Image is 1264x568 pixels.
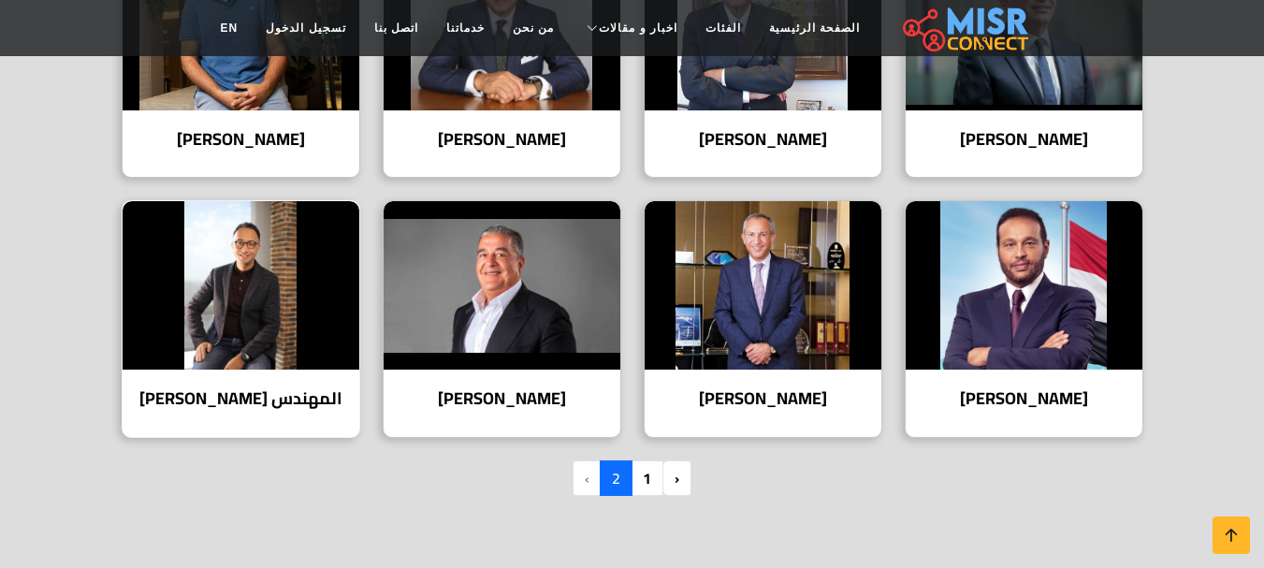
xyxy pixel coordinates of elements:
a: محمد حلاوة [PERSON_NAME] [894,200,1155,438]
img: محمد حلاوة [906,201,1142,370]
a: pagination.previous [662,460,691,496]
a: رؤوف غبور [PERSON_NAME] [632,200,894,438]
a: 1 [631,460,663,496]
a: EN [207,10,253,46]
h4: [PERSON_NAME] [398,129,606,150]
a: الصفحة الرئيسية [755,10,874,46]
h4: [PERSON_NAME] [659,388,867,409]
h4: [PERSON_NAME] [920,388,1128,409]
a: من نحن [499,10,568,46]
a: الفئات [691,10,755,46]
h4: [PERSON_NAME] [398,388,606,409]
li: pagination.next [574,460,601,496]
img: رؤوف غبور [645,201,881,370]
a: ياسين منصور [PERSON_NAME] [371,200,632,438]
span: اخبار و مقالات [599,20,677,36]
h4: [PERSON_NAME] [920,129,1128,150]
a: اخبار و مقالات [568,10,691,46]
a: خدماتنا [432,10,499,46]
img: المهندس محمد منير الأحول [123,201,359,370]
img: main.misr_connect [903,5,1028,51]
a: المهندس محمد منير الأحول المهندس [PERSON_NAME] [110,200,371,438]
h4: المهندس [PERSON_NAME] [137,388,345,409]
a: تسجيل الدخول [252,10,359,46]
span: 2 [600,460,632,496]
h4: [PERSON_NAME] [659,129,867,150]
img: ياسين منصور [384,201,620,370]
a: اتصل بنا [360,10,432,46]
h4: [PERSON_NAME] [137,129,345,150]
